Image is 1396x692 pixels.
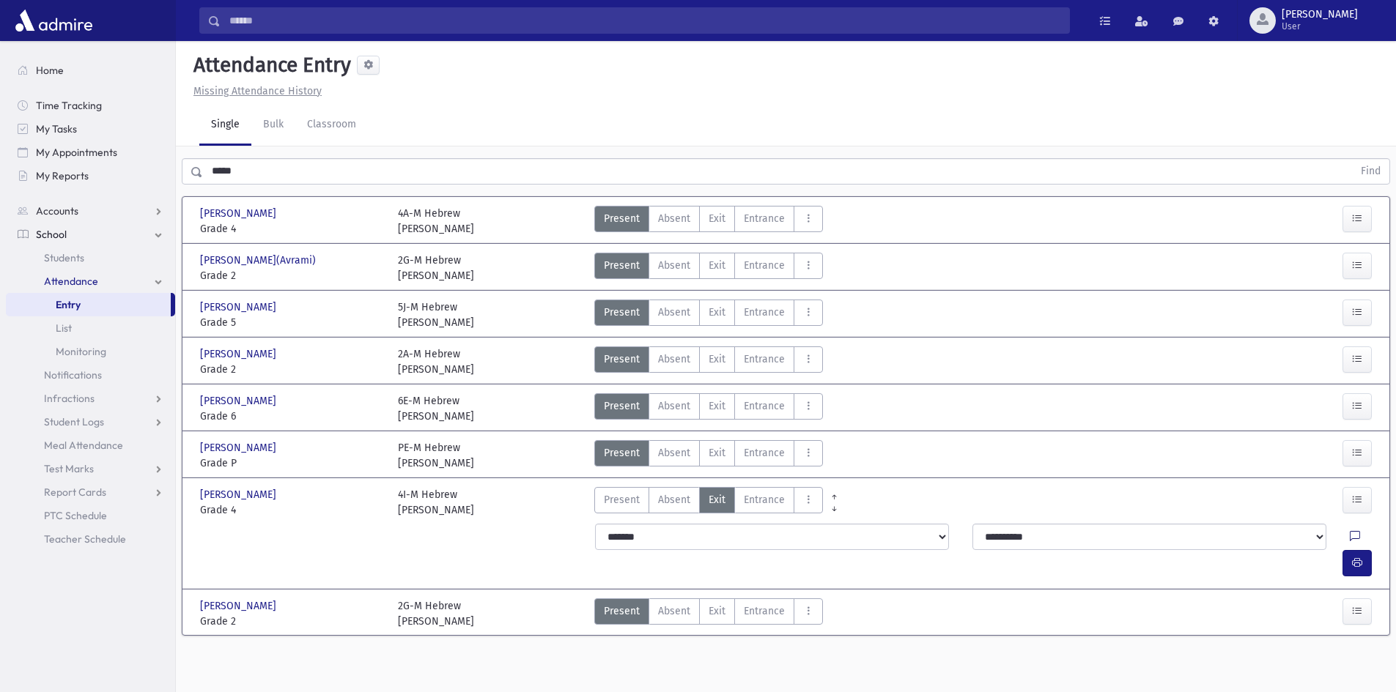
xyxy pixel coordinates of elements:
[709,492,725,507] span: Exit
[398,253,474,283] div: 2G-M Hebrew [PERSON_NAME]
[36,99,102,112] span: Time Tracking
[200,346,279,362] span: [PERSON_NAME]
[6,223,175,246] a: School
[36,146,117,159] span: My Appointments
[188,53,351,78] h5: Attendance Entry
[594,206,823,237] div: AttTypes
[744,211,785,226] span: Entrance
[6,387,175,410] a: Infractions
[200,315,383,330] span: Grade 5
[594,487,823,518] div: AttTypes
[1282,21,1358,32] span: User
[44,532,126,546] span: Teacher Schedule
[12,6,96,35] img: AdmirePro
[6,410,175,434] a: Student Logs
[658,398,690,414] span: Absent
[199,105,251,146] a: Single
[44,275,98,288] span: Attendance
[6,363,175,387] a: Notifications
[709,258,725,273] span: Exit
[36,204,78,217] span: Accounts
[6,199,175,223] a: Accounts
[200,614,383,629] span: Grade 2
[604,445,640,461] span: Present
[200,206,279,221] span: [PERSON_NAME]
[56,345,106,358] span: Monitoring
[744,351,785,367] span: Entrance
[6,141,175,164] a: My Appointments
[44,485,106,499] span: Report Cards
[44,462,94,475] span: Test Marks
[6,117,175,141] a: My Tasks
[44,368,102,382] span: Notifications
[6,527,175,551] a: Teacher Schedule
[398,440,474,471] div: PE-M Hebrew [PERSON_NAME]
[200,598,279,614] span: [PERSON_NAME]
[200,455,383,471] span: Grade P
[200,393,279,409] span: [PERSON_NAME]
[604,398,640,414] span: Present
[56,298,81,311] span: Entry
[658,351,690,367] span: Absent
[594,346,823,377] div: AttTypes
[6,316,175,340] a: List
[36,228,67,241] span: School
[6,457,175,480] a: Test Marks
[1282,9,1358,21] span: [PERSON_NAME]
[44,415,104,428] span: Student Logs
[604,258,640,273] span: Present
[594,598,823,629] div: AttTypes
[200,221,383,237] span: Grade 4
[6,434,175,457] a: Meal Attendance
[200,268,383,283] span: Grade 2
[200,440,279,455] span: [PERSON_NAME]
[44,509,107,522] span: PTC Schedule
[200,409,383,424] span: Grade 6
[6,269,175,293] a: Attendance
[744,492,785,507] span: Entrance
[251,105,295,146] a: Bulk
[200,487,279,502] span: [PERSON_NAME]
[744,258,785,273] span: Entrance
[398,206,474,237] div: 4A-M Hebrew [PERSON_NAME]
[604,305,640,320] span: Present
[398,346,474,377] div: 2A-M Hebrew [PERSON_NAME]
[200,300,279,315] span: [PERSON_NAME]
[709,445,725,461] span: Exit
[744,445,785,461] span: Entrance
[193,85,322,97] u: Missing Attendance History
[594,393,823,424] div: AttTypes
[36,122,77,135] span: My Tasks
[709,351,725,367] span: Exit
[295,105,368,146] a: Classroom
[604,351,640,367] span: Present
[44,251,84,264] span: Students
[398,393,474,424] div: 6E-M Hebrew [PERSON_NAME]
[709,398,725,414] span: Exit
[221,7,1069,34] input: Search
[44,392,95,405] span: Infractions
[6,59,175,82] a: Home
[188,85,322,97] a: Missing Attendance History
[56,321,72,335] span: List
[200,253,319,268] span: [PERSON_NAME](Avrami)
[1352,159,1389,184] button: Find
[6,480,175,504] a: Report Cards
[398,300,474,330] div: 5J-M Hebrew [PERSON_NAME]
[594,253,823,283] div: AttTypes
[658,305,690,320] span: Absent
[709,603,725,619] span: Exit
[200,502,383,518] span: Grade 4
[604,492,640,507] span: Present
[6,340,175,363] a: Monitoring
[398,487,474,518] div: 4I-M Hebrew [PERSON_NAME]
[658,492,690,507] span: Absent
[658,258,690,273] span: Absent
[658,445,690,461] span: Absent
[604,211,640,226] span: Present
[36,169,89,182] span: My Reports
[6,164,175,187] a: My Reports
[658,211,690,226] span: Absent
[744,603,785,619] span: Entrance
[44,439,123,452] span: Meal Attendance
